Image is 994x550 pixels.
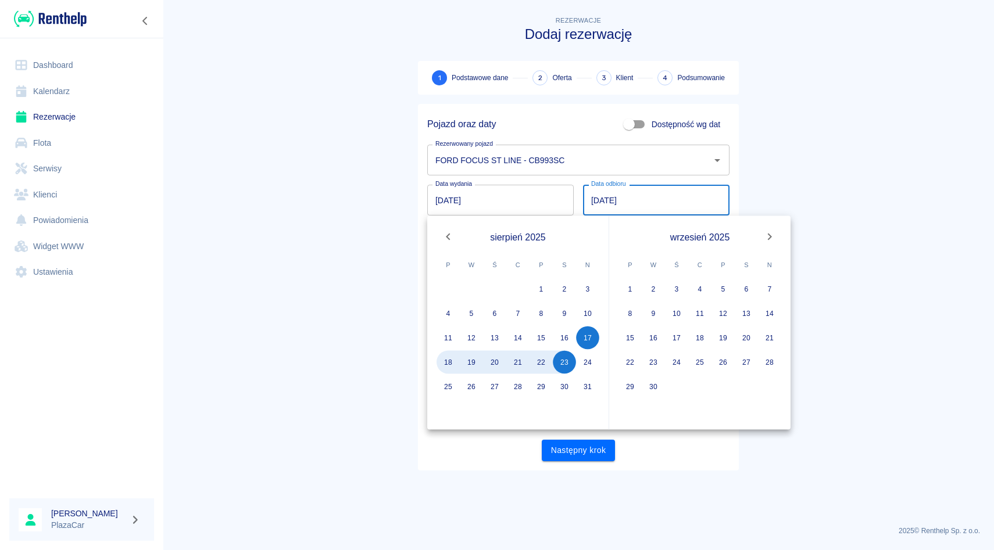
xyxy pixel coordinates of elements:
[576,351,599,374] button: 24
[711,302,735,325] button: 12
[665,326,688,350] button: 17
[688,278,711,301] button: 4
[711,278,735,301] button: 5
[435,179,472,188] label: Data wydania
[689,253,710,276] span: czwartek
[437,351,460,374] button: 18
[577,253,598,276] span: niedziela
[506,375,530,398] button: 28
[618,351,642,374] button: 22
[758,351,781,374] button: 28
[435,139,493,148] label: Rezerwowany pojazd
[530,351,553,374] button: 22
[460,351,483,374] button: 19
[460,302,483,325] button: 5
[642,326,665,350] button: 16
[758,225,781,249] button: Next month
[602,72,606,84] span: 3
[576,278,599,301] button: 3
[758,278,781,301] button: 7
[506,302,530,325] button: 7
[620,253,641,276] span: poniedziałek
[9,259,154,285] a: Ustawienia
[652,118,720,131] span: Dostępność wg dat
[665,351,688,374] button: 24
[643,253,664,276] span: wtorek
[9,104,154,130] a: Rezerwacje
[552,73,571,83] span: Oferta
[14,9,87,28] img: Renthelp logo
[484,253,505,276] span: środa
[688,302,711,325] button: 11
[437,375,460,398] button: 25
[735,278,758,301] button: 6
[642,278,665,301] button: 2
[663,72,667,84] span: 4
[507,253,528,276] span: czwartek
[759,253,780,276] span: niedziela
[542,440,616,461] button: Następny krok
[758,326,781,350] button: 21
[618,302,642,325] button: 8
[735,351,758,374] button: 27
[665,278,688,301] button: 3
[736,253,757,276] span: sobota
[735,326,758,350] button: 20
[688,351,711,374] button: 25
[553,351,576,374] button: 23
[531,253,552,276] span: piątek
[9,52,154,78] a: Dashboard
[711,351,735,374] button: 26
[576,375,599,398] button: 31
[642,351,665,374] button: 23
[618,375,642,398] button: 29
[616,73,634,83] span: Klient
[709,152,725,168] button: Otwórz
[688,326,711,350] button: 18
[576,326,599,350] button: 17
[556,17,601,24] span: Rezerwacje
[427,185,574,215] input: DD.MM.YYYY
[530,278,553,301] button: 1
[9,156,154,182] a: Serwisy
[177,526,980,536] p: 2025 © Renthelp Sp. z o.o.
[642,375,665,398] button: 30
[461,253,482,276] span: wtorek
[460,326,483,350] button: 12
[553,278,576,301] button: 2
[711,326,735,350] button: 19
[530,302,553,325] button: 8
[9,9,87,28] a: Renthelp logo
[483,326,506,350] button: 13
[9,233,154,260] a: Widget WWW
[483,375,506,398] button: 27
[618,278,642,301] button: 1
[576,302,599,325] button: 10
[554,253,575,276] span: sobota
[51,508,126,519] h6: [PERSON_NAME]
[618,326,642,350] button: 15
[583,185,730,215] input: DD.MM.YYYY
[9,78,154,105] a: Kalendarz
[437,326,460,350] button: 11
[437,302,460,325] button: 4
[460,375,483,398] button: 26
[490,229,545,244] span: sierpień 2025
[553,326,576,350] button: 16
[530,375,553,398] button: 29
[483,351,506,374] button: 20
[670,229,730,244] span: wrzesień 2025
[530,326,553,350] button: 15
[9,130,154,156] a: Flota
[483,302,506,325] button: 6
[438,253,459,276] span: poniedziałek
[642,302,665,325] button: 9
[666,253,687,276] span: środa
[665,302,688,325] button: 10
[713,253,734,276] span: piątek
[418,26,739,42] h3: Dodaj rezerwację
[9,182,154,208] a: Klienci
[506,326,530,350] button: 14
[591,179,626,188] label: Data odbioru
[9,207,154,233] a: Powiadomienia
